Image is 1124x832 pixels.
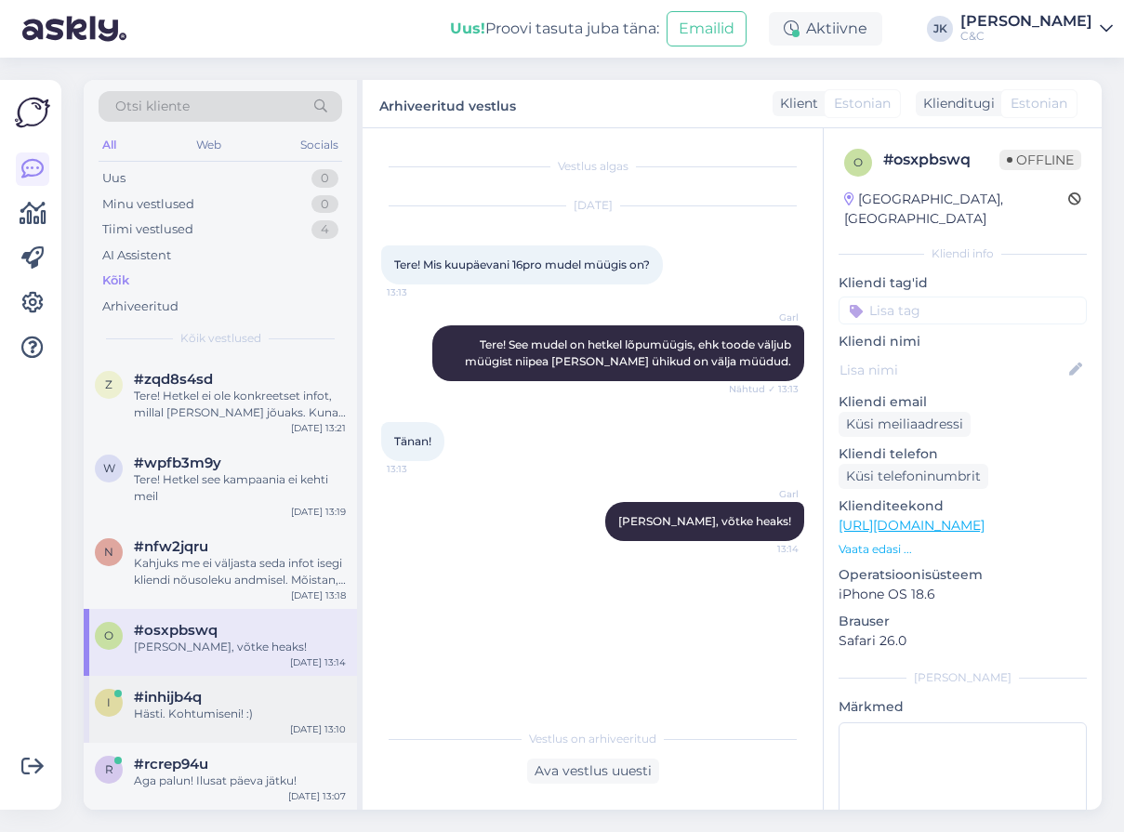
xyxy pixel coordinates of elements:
div: Küsi telefoninumbrit [839,464,988,489]
span: Estonian [1011,94,1067,113]
div: Kliendi info [839,245,1087,262]
div: Klient [773,94,818,113]
span: #nfw2jqru [134,538,208,555]
span: #wpfb3m9y [134,455,221,471]
div: 0 [311,195,338,214]
button: Emailid [667,11,747,46]
span: Offline [999,150,1081,170]
span: i [107,695,111,709]
div: Aktiivne [769,12,882,46]
span: 13:14 [729,542,799,556]
div: Klienditugi [916,94,995,113]
div: [DATE] 13:07 [288,789,346,803]
span: Tere! Mis kuupäevani 16pro mudel müügis on? [394,258,650,271]
span: Otsi kliente [115,97,190,116]
span: 13:13 [387,462,456,476]
div: [DATE] [381,197,804,214]
label: Arhiveeritud vestlus [379,91,516,116]
span: Garl [729,487,799,501]
div: AI Assistent [102,246,171,265]
div: [DATE] 13:10 [290,722,346,736]
img: Askly Logo [15,95,50,130]
p: Brauser [839,612,1087,631]
b: Uus! [450,20,485,37]
div: [PERSON_NAME], võtke heaks! [134,639,346,655]
span: Tere! See mudel on hetkel lõpumüügis, ehk toode väljub müügist niipea [PERSON_NAME] ühikud on väl... [465,337,794,368]
span: #inhijb4q [134,689,202,706]
a: [URL][DOMAIN_NAME] [839,517,985,534]
a: [PERSON_NAME]C&C [960,14,1113,44]
div: Kahjuks me ei väljasta seda infot isegi kliendi nõusoleku andmisel. Mõistan, et on soov kiiresti ... [134,555,346,588]
span: Vestlus on arhiveeritud [529,731,656,747]
p: Vaata edasi ... [839,541,1087,558]
p: Kliendi email [839,392,1087,412]
div: Küsi meiliaadressi [839,412,971,437]
div: 0 [311,169,338,188]
span: z [105,377,112,391]
p: Kliendi tag'id [839,273,1087,293]
div: Minu vestlused [102,195,194,214]
p: Kliendi nimi [839,332,1087,351]
div: 4 [311,220,338,239]
div: Hästi. Kohtumiseni! :) [134,706,346,722]
span: o [104,628,113,642]
div: JK [927,16,953,42]
span: [PERSON_NAME], võtke heaks! [618,514,791,528]
div: [DATE] 13:14 [290,655,346,669]
span: Tänan! [394,434,431,448]
div: [DATE] 13:21 [291,421,346,435]
span: #rcrep94u [134,756,208,773]
div: [PERSON_NAME] [839,669,1087,686]
div: Vestlus algas [381,158,804,175]
span: r [105,762,113,776]
span: #osxpbswq [134,622,218,639]
div: [PERSON_NAME] [960,14,1092,29]
span: Garl [729,310,799,324]
span: Nähtud ✓ 13:13 [729,382,799,396]
div: [DATE] 13:18 [291,588,346,602]
p: Kliendi telefon [839,444,1087,464]
div: Web [192,133,225,157]
div: # osxpbswq [883,149,999,171]
div: Uus [102,169,126,188]
span: o [853,155,863,169]
p: Märkmed [839,697,1087,717]
div: Tere! Hetkel ei ole konkreetset infot, millal [PERSON_NAME] jõuaks. Kuna eeltellimusi on palju ja... [134,388,346,421]
div: [DATE] 13:19 [291,505,346,519]
div: Socials [297,133,342,157]
div: Arhiveeritud [102,297,179,316]
div: Aga palun! Ilusat päeva jätku! [134,773,346,789]
div: All [99,133,120,157]
input: Lisa nimi [840,360,1065,380]
div: [GEOGRAPHIC_DATA], [GEOGRAPHIC_DATA] [844,190,1068,229]
div: C&C [960,29,1092,44]
div: Kõik [102,271,129,290]
p: Operatsioonisüsteem [839,565,1087,585]
span: 13:13 [387,285,456,299]
div: Tere! Hetkel see kampaania ei kehti meil [134,471,346,505]
input: Lisa tag [839,297,1087,324]
span: w [103,461,115,475]
span: n [104,545,113,559]
div: Proovi tasuta juba täna: [450,18,659,40]
p: Safari 26.0 [839,631,1087,651]
div: Tiimi vestlused [102,220,193,239]
p: Klienditeekond [839,496,1087,516]
div: Ava vestlus uuesti [527,759,659,784]
span: Estonian [834,94,891,113]
span: #zqd8s4sd [134,371,213,388]
span: Kõik vestlused [180,330,261,347]
p: iPhone OS 18.6 [839,585,1087,604]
